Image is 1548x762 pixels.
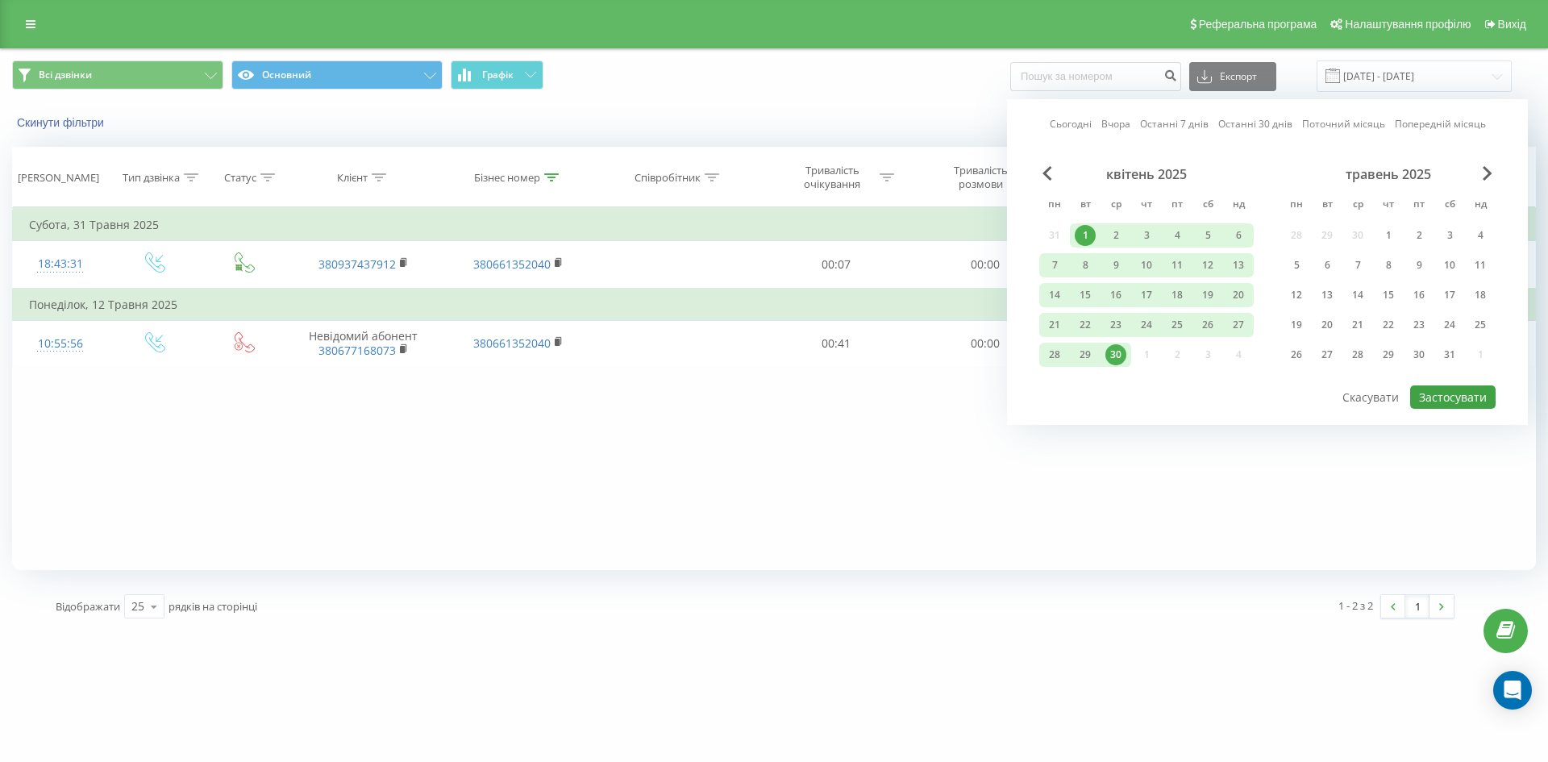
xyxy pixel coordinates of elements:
div: 27 [1228,314,1249,335]
div: ср 2 квіт 2025 р. [1101,223,1131,248]
div: 30 [1105,344,1126,365]
div: 28 [1347,344,1368,365]
div: 1 - 2 з 2 [1338,598,1373,614]
div: квітень 2025 [1039,166,1254,182]
span: Всі дзвінки [39,69,92,81]
div: Тривалість очікування [789,164,876,191]
div: нд 20 квіт 2025 р. [1223,283,1254,307]
a: 380677168073 [318,343,396,358]
div: 9 [1409,255,1429,276]
div: чт 17 квіт 2025 р. [1131,283,1162,307]
div: нд 4 трав 2025 р. [1465,223,1496,248]
a: 380661352040 [473,256,551,272]
div: 22 [1075,314,1096,335]
div: 29 [1075,344,1096,365]
abbr: четвер [1376,194,1400,218]
button: Графік [451,60,543,90]
div: 25 [1167,314,1188,335]
div: пн 26 трав 2025 р. [1281,343,1312,367]
div: 6 [1228,225,1249,246]
div: 25 [131,598,144,614]
div: 4 [1167,225,1188,246]
div: 5 [1286,255,1307,276]
div: нд 27 квіт 2025 р. [1223,313,1254,337]
a: Сьогодні [1050,116,1092,131]
abbr: середа [1346,194,1370,218]
div: чт 8 трав 2025 р. [1373,253,1404,277]
div: 25 [1470,314,1491,335]
div: 4 [1470,225,1491,246]
div: вт 29 квіт 2025 р. [1070,343,1101,367]
abbr: субота [1438,194,1462,218]
button: Експорт [1189,62,1276,91]
abbr: п’ятниця [1165,194,1189,218]
span: Налаштування профілю [1345,18,1471,31]
div: 26 [1286,344,1307,365]
div: 16 [1409,285,1429,306]
div: нд 11 трав 2025 р. [1465,253,1496,277]
div: 1 [1378,225,1399,246]
div: чт 22 трав 2025 р. [1373,313,1404,337]
div: 13 [1317,285,1338,306]
div: 22 [1378,314,1399,335]
abbr: четвер [1134,194,1159,218]
div: ср 14 трав 2025 р. [1342,283,1373,307]
td: 00:00 [910,320,1059,367]
div: Клієнт [337,171,368,185]
div: ср 9 квіт 2025 р. [1101,253,1131,277]
div: пн 5 трав 2025 р. [1281,253,1312,277]
span: рядків на сторінці [169,599,257,614]
div: пт 30 трав 2025 р. [1404,343,1434,367]
div: 31 [1439,344,1460,365]
td: 00:00 [910,241,1059,289]
div: пт 11 квіт 2025 р. [1162,253,1192,277]
div: пт 16 трав 2025 р. [1404,283,1434,307]
div: вт 8 квіт 2025 р. [1070,253,1101,277]
div: 3 [1439,225,1460,246]
div: 29 [1378,344,1399,365]
div: 3 [1136,225,1157,246]
div: 20 [1228,285,1249,306]
div: вт 6 трав 2025 р. [1312,253,1342,277]
div: 14 [1044,285,1065,306]
div: 18:43:31 [29,248,92,280]
div: сб 12 квіт 2025 р. [1192,253,1223,277]
a: Останні 30 днів [1218,116,1292,131]
div: 23 [1105,314,1126,335]
div: 15 [1378,285,1399,306]
div: 24 [1136,314,1157,335]
div: сб 5 квіт 2025 р. [1192,223,1223,248]
div: 11 [1167,255,1188,276]
div: пн 28 квіт 2025 р. [1039,343,1070,367]
div: пт 23 трав 2025 р. [1404,313,1434,337]
div: 6 [1317,255,1338,276]
div: чт 29 трав 2025 р. [1373,343,1404,367]
button: Всі дзвінки [12,60,223,90]
div: 16 [1105,285,1126,306]
div: 19 [1286,314,1307,335]
div: ср 28 трав 2025 р. [1342,343,1373,367]
abbr: неділя [1226,194,1250,218]
div: нд 25 трав 2025 р. [1465,313,1496,337]
div: Тип дзвінка [123,171,180,185]
div: 27 [1317,344,1338,365]
div: нд 18 трав 2025 р. [1465,283,1496,307]
div: 8 [1378,255,1399,276]
div: пт 18 квіт 2025 р. [1162,283,1192,307]
div: 28 [1044,344,1065,365]
div: ср 16 квіт 2025 р. [1101,283,1131,307]
div: [PERSON_NAME] [18,171,99,185]
a: 380661352040 [473,335,551,351]
button: Основний [231,60,443,90]
div: 7 [1044,255,1065,276]
div: 2 [1409,225,1429,246]
div: пт 4 квіт 2025 р. [1162,223,1192,248]
a: Попередній місяць [1395,116,1486,131]
abbr: п’ятниця [1407,194,1431,218]
div: вт 15 квіт 2025 р. [1070,283,1101,307]
abbr: понеділок [1284,194,1309,218]
a: Поточний місяць [1302,116,1385,131]
div: 17 [1439,285,1460,306]
td: Понеділок, 12 Травня 2025 [13,289,1536,321]
div: ср 30 квіт 2025 р. [1101,343,1131,367]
